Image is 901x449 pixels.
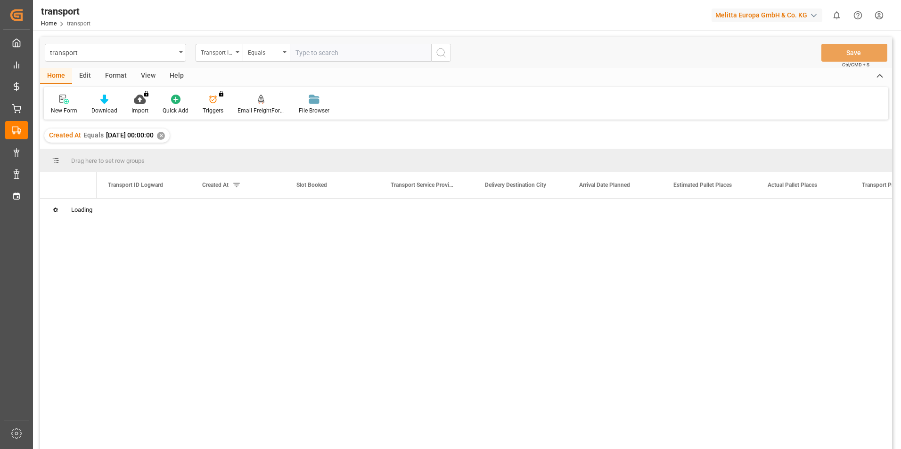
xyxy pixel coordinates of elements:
[91,106,117,115] div: Download
[49,131,81,139] span: Created At
[157,132,165,140] div: ✕
[768,182,817,188] span: Actual Pallet Places
[296,182,327,188] span: Slot Booked
[98,68,134,84] div: Format
[106,131,154,139] span: [DATE] 00:00:00
[71,206,92,213] span: Loading
[41,20,57,27] a: Home
[51,106,77,115] div: New Form
[40,68,72,84] div: Home
[134,68,163,84] div: View
[299,106,329,115] div: File Browser
[50,46,176,58] div: transport
[712,6,826,24] button: Melitta Europa GmbH & Co. KG
[826,5,847,26] button: show 0 new notifications
[72,68,98,84] div: Edit
[248,46,280,57] div: Equals
[821,44,887,62] button: Save
[847,5,868,26] button: Help Center
[842,61,869,68] span: Ctrl/CMD + S
[579,182,630,188] span: Arrival Date Planned
[673,182,732,188] span: Estimated Pallet Places
[201,46,233,57] div: Transport ID Logward
[243,44,290,62] button: open menu
[202,182,229,188] span: Created At
[45,44,186,62] button: open menu
[431,44,451,62] button: search button
[163,68,191,84] div: Help
[71,157,145,164] span: Drag here to set row groups
[712,8,822,22] div: Melitta Europa GmbH & Co. KG
[238,106,285,115] div: Email FreightForwarders
[391,182,454,188] span: Transport Service Provider
[290,44,431,62] input: Type to search
[41,4,90,18] div: transport
[83,131,104,139] span: Equals
[485,182,546,188] span: Delivery Destination City
[196,44,243,62] button: open menu
[163,106,188,115] div: Quick Add
[108,182,163,188] span: Transport ID Logward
